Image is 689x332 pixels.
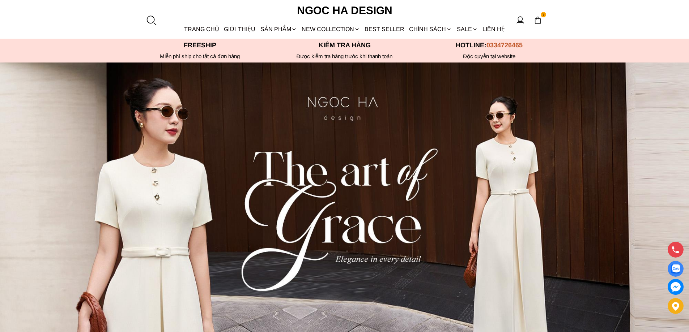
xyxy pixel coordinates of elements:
[668,261,684,277] a: Display image
[671,264,680,273] img: Display image
[534,16,542,24] img: img-CART-ICON-ksit0nf1
[272,53,417,60] p: Được kiểm tra hàng trước khi thanh toán
[362,20,407,39] a: BEST SELLER
[417,42,562,49] p: Hotline:
[541,12,546,18] span: 3
[480,20,507,39] a: LIÊN HỆ
[258,20,299,39] div: SẢN PHẨM
[319,42,371,49] font: Kiểm tra hàng
[486,42,523,49] span: 0334726465
[417,53,562,60] h6: Độc quyền tại website
[128,53,272,60] div: Miễn phí ship cho tất cả đơn hàng
[290,2,399,19] a: Ngoc Ha Design
[668,279,684,295] a: messenger
[407,20,454,39] div: Chính sách
[454,20,480,39] a: SALE
[128,42,272,49] p: Freeship
[299,20,362,39] a: NEW COLLECTION
[182,20,222,39] a: TRANG CHỦ
[222,20,258,39] a: GIỚI THIỆU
